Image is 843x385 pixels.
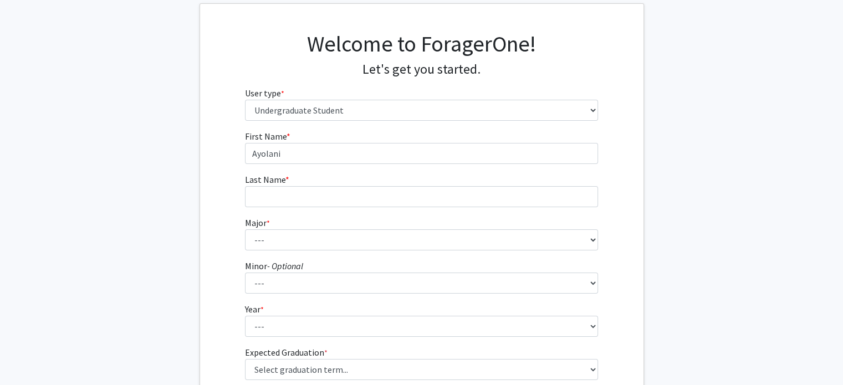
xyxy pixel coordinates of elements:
[245,216,270,229] label: Major
[245,259,303,273] label: Minor
[245,86,284,100] label: User type
[245,30,598,57] h1: Welcome to ForagerOne!
[245,131,287,142] span: First Name
[245,302,264,316] label: Year
[245,61,598,78] h4: Let's get you started.
[245,346,328,359] label: Expected Graduation
[8,335,47,377] iframe: Chat
[245,174,285,185] span: Last Name
[267,260,303,271] i: - Optional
